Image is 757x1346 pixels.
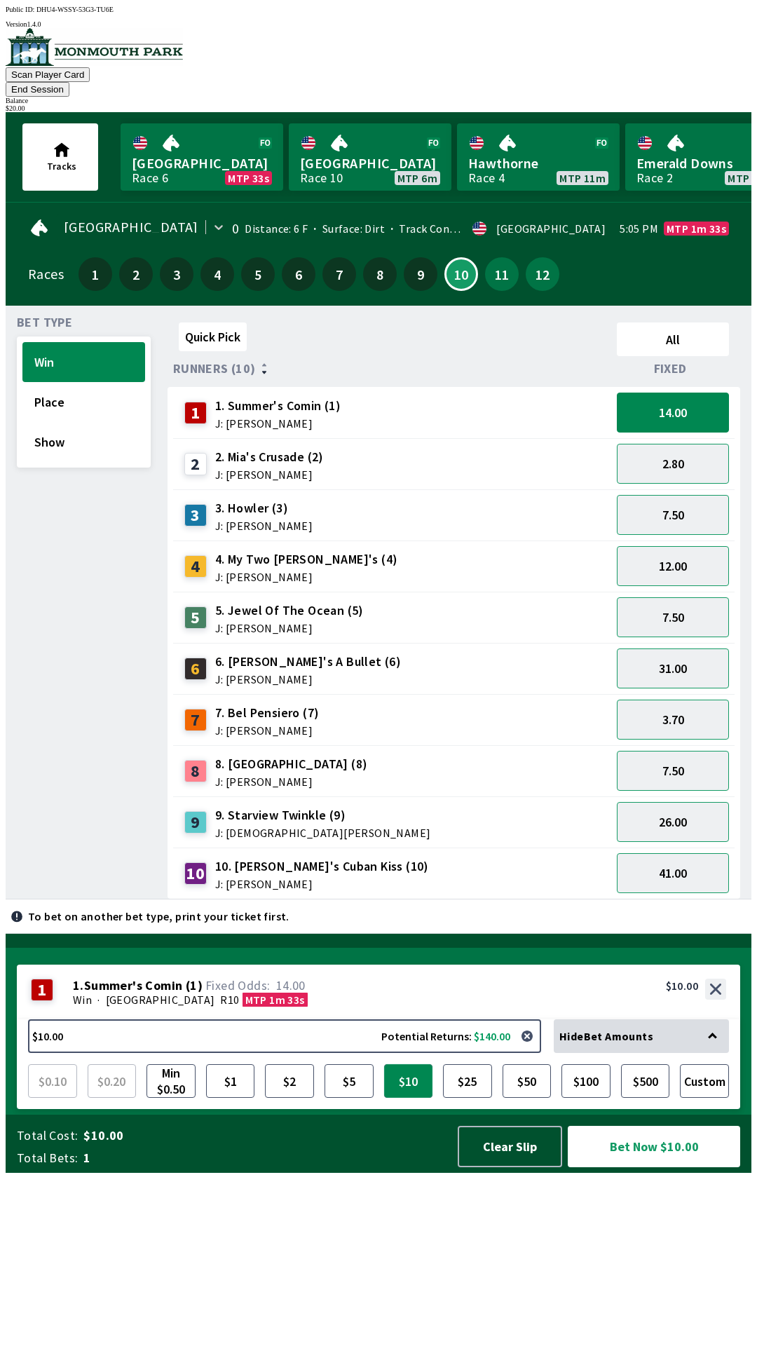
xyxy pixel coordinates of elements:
[220,993,239,1007] span: R10
[119,257,153,291] button: 2
[184,504,207,526] div: 3
[654,363,687,374] span: Fixed
[215,448,324,466] span: 2. Mia's Crusade (2)
[73,993,92,1007] span: Win
[468,154,608,172] span: Hawthorne
[446,1068,489,1094] span: $25
[215,653,401,671] span: 6. [PERSON_NAME]'s A Bullet (6)
[184,760,207,782] div: 8
[666,979,698,993] div: $10.00
[146,1064,196,1098] button: Min $0.50
[28,911,289,922] p: To bet on another bet type, print your ticket first.
[328,1068,370,1094] span: $5
[322,257,356,291] button: 7
[241,257,275,291] button: 5
[84,979,183,993] span: Summer's Comin
[559,1029,653,1043] span: Hide Bet Amounts
[617,393,729,433] button: 14.00
[623,332,723,348] span: All
[363,257,397,291] button: 8
[200,257,234,291] button: 4
[617,546,729,586] button: 12.00
[47,160,76,172] span: Tracks
[662,763,684,779] span: 7.50
[232,223,239,234] div: 0
[489,269,515,279] span: 11
[6,28,183,66] img: venue logo
[245,222,308,236] span: Distance: 6 F
[659,405,687,421] span: 14.00
[289,123,451,191] a: [GEOGRAPHIC_DATA]Race 10MTP 6m
[121,123,283,191] a: [GEOGRAPHIC_DATA]Race 6MTP 33s
[449,271,473,278] span: 10
[64,222,198,233] span: [GEOGRAPHIC_DATA]
[468,172,505,184] div: Race 4
[22,342,145,382] button: Win
[215,520,313,531] span: J: [PERSON_NAME]
[385,222,508,236] span: Track Condition: Firm
[470,1138,550,1155] span: Clear Slip
[559,172,606,184] span: MTP 11m
[22,422,145,462] button: Show
[215,725,320,736] span: J: [PERSON_NAME]
[6,97,751,104] div: Balance
[179,322,247,351] button: Quick Pick
[458,1126,562,1167] button: Clear Slip
[83,1127,444,1144] span: $10.00
[184,402,207,424] div: 1
[184,862,207,885] div: 10
[83,1150,444,1167] span: 1
[580,1138,728,1155] span: Bet Now $10.00
[617,700,729,740] button: 3.70
[22,123,98,191] button: Tracks
[285,269,312,279] span: 6
[526,257,559,291] button: 12
[6,20,751,28] div: Version 1.4.0
[28,1019,541,1053] button: $10.00Potential Returns: $140.00
[662,609,684,625] span: 7.50
[185,329,240,345] span: Quick Pick
[215,418,341,429] span: J: [PERSON_NAME]
[611,362,735,376] div: Fixed
[625,1068,667,1094] span: $500
[457,123,620,191] a: HawthorneRace 4MTP 11m
[367,269,393,279] span: 8
[215,755,368,773] span: 8. [GEOGRAPHIC_DATA] (8)
[680,1064,729,1098] button: Custom
[215,397,341,415] span: 1. Summer's Comin (1)
[31,979,53,1001] div: 1
[444,257,478,291] button: 10
[17,1127,78,1144] span: Total Cost:
[529,269,556,279] span: 12
[215,601,364,620] span: 5. Jewel Of The Ocean (5)
[228,172,269,184] span: MTP 33s
[621,1064,670,1098] button: $500
[506,1068,548,1094] span: $50
[184,658,207,680] div: 6
[617,648,729,688] button: 31.00
[282,257,315,291] button: 6
[36,6,114,13] span: DHU4-WSSY-53G3-TU6E
[683,1068,725,1094] span: Custom
[97,993,100,1007] span: ·
[617,853,729,893] button: 41.00
[407,269,434,279] span: 9
[404,257,437,291] button: 9
[22,382,145,422] button: Place
[34,394,133,410] span: Place
[276,977,306,993] span: 14.00
[132,154,272,172] span: [GEOGRAPHIC_DATA]
[160,257,193,291] button: 3
[215,469,324,480] span: J: [PERSON_NAME]
[184,709,207,731] div: 7
[300,154,440,172] span: [GEOGRAPHIC_DATA]
[568,1126,740,1167] button: Bet Now $10.00
[265,1064,314,1098] button: $2
[308,222,385,236] span: Surface: Dirt
[617,444,729,484] button: 2.80
[443,1064,492,1098] button: $25
[215,878,429,890] span: J: [PERSON_NAME]
[662,712,684,728] span: 3.70
[6,6,751,13] div: Public ID:
[384,1064,433,1098] button: $10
